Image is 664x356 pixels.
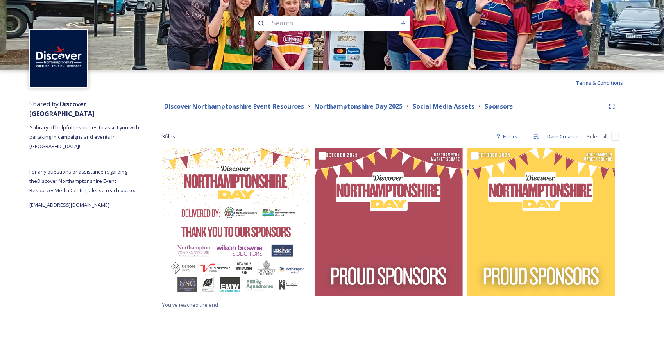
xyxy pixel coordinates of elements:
[29,201,109,208] span: [EMAIL_ADDRESS][DOMAIN_NAME]
[587,133,607,140] span: Select all
[164,102,304,111] strong: Discover Northamptonshire Event Resources
[314,102,403,111] strong: Northamptonshire Day 2025
[30,30,87,87] img: Untitled%20design%20%282%29.png
[485,102,513,111] strong: Sponsors
[29,100,95,118] strong: Discover [GEOGRAPHIC_DATA]
[576,79,623,86] span: Terms & Conditions
[29,124,140,150] span: A library of helpful resources to assist you with partaking in campaigns and events in [GEOGRAPHI...
[576,78,635,88] a: Terms & Conditions
[162,133,175,140] span: 3 file s
[492,129,521,144] div: Filters
[162,148,310,296] img: Sponsors Thank You.png
[29,168,135,194] span: For any questions or assistance regarding the Discover Northamptonshire Event Resources Media Cen...
[162,301,218,308] span: You've reached the end
[467,148,615,296] img: Blank Sponsors Graphic.png
[29,100,95,118] span: Shared by:
[268,15,375,32] input: Search
[413,102,474,111] strong: Social Media Assets
[543,129,583,144] div: Date Created
[315,148,463,296] img: Blank Sponsors Graphic (1).png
